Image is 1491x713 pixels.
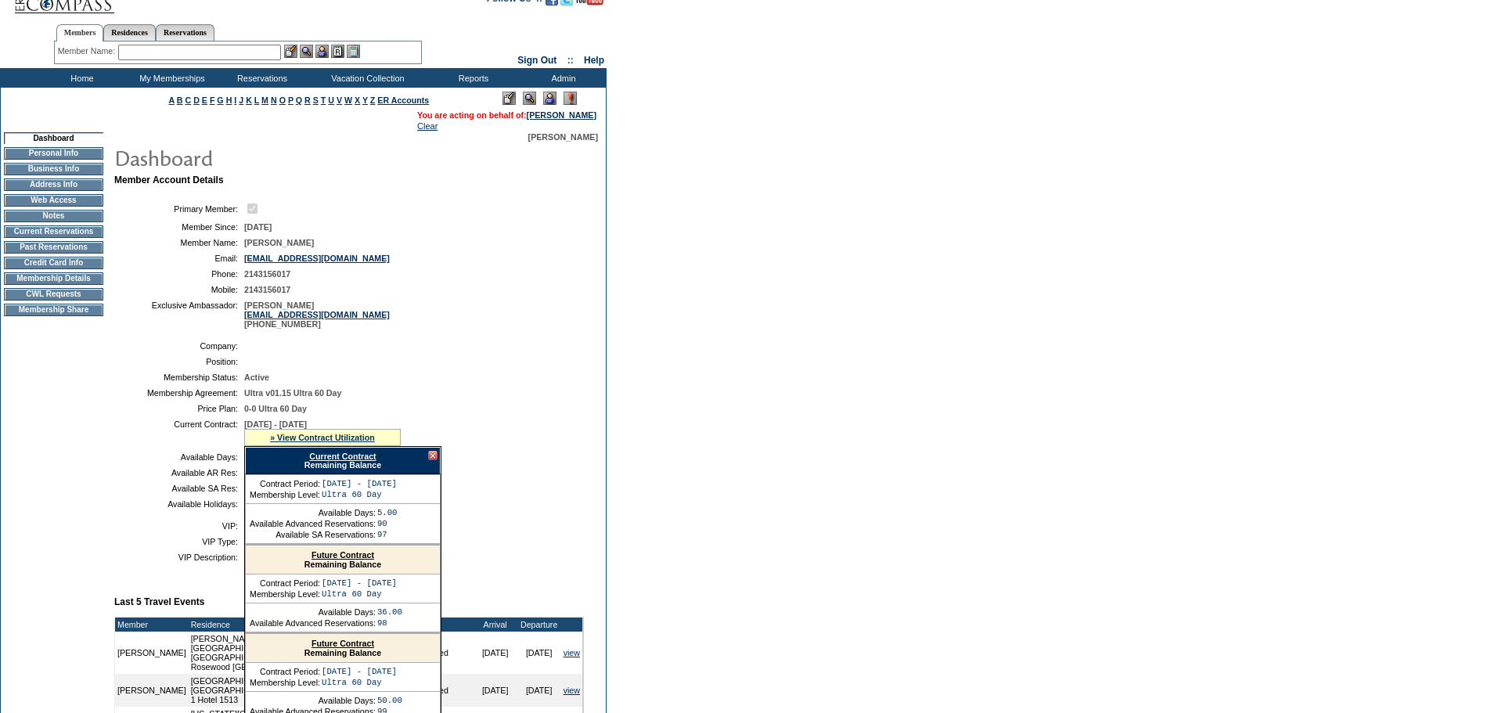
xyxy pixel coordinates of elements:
[115,618,189,632] td: Member
[250,490,320,499] td: Membership Level:
[370,95,376,105] a: Z
[261,95,268,105] a: M
[250,696,376,705] td: Available Days:
[244,404,307,413] span: 0-0 Ultra 60 Day
[315,45,329,58] img: Impersonate
[250,589,320,599] td: Membership Level:
[115,632,189,674] td: [PERSON_NAME]
[217,95,223,105] a: G
[189,632,409,674] td: [PERSON_NAME][GEOGRAPHIC_DATA], [GEOGRAPHIC_DATA] - Rosewood [GEOGRAPHIC_DATA] Rosewood [GEOGRAPH...
[528,132,598,142] span: [PERSON_NAME]
[121,388,238,398] td: Membership Agreement:
[121,238,238,247] td: Member Name:
[347,45,360,58] img: b_calculator.gif
[312,639,374,648] a: Future Contract
[362,95,368,105] a: Y
[121,468,238,477] td: Available AR Res:
[244,285,290,294] span: 2143156017
[4,225,103,238] td: Current Reservations
[377,508,398,517] td: 5.00
[543,92,556,105] img: Impersonate
[121,537,238,546] td: VIP Type:
[321,95,326,105] a: T
[121,301,238,329] td: Exclusive Ambassador:
[417,121,438,131] a: Clear
[4,272,103,285] td: Membership Details
[245,447,441,474] div: Remaining Balance
[121,553,238,562] td: VIP Description:
[517,618,561,632] td: Departure
[305,68,427,88] td: Vacation Collection
[517,632,561,674] td: [DATE]
[309,452,376,461] a: Current Contract
[417,110,596,120] span: You are acting on behalf of:
[215,68,305,88] td: Reservations
[377,607,402,617] td: 36.00
[517,55,556,66] a: Sign Out
[250,530,376,539] td: Available SA Reservations:
[121,484,238,493] td: Available SA Res:
[121,452,238,462] td: Available Days:
[322,678,397,687] td: Ultra 60 Day
[250,618,376,628] td: Available Advanced Reservations:
[304,95,311,105] a: R
[177,95,183,105] a: B
[246,634,440,663] div: Remaining Balance
[121,222,238,232] td: Member Since:
[234,95,236,105] a: I
[58,45,118,58] div: Member Name:
[121,357,238,366] td: Position:
[523,92,536,105] img: View Mode
[296,95,302,105] a: Q
[202,95,207,105] a: E
[121,341,238,351] td: Company:
[113,142,427,173] img: pgTtlDashboard.gif
[377,95,429,105] a: ER Accounts
[312,550,374,560] a: Future Contract
[564,92,577,105] img: Log Concern/Member Elevation
[121,499,238,509] td: Available Holidays:
[4,178,103,191] td: Address Info
[517,674,561,707] td: [DATE]
[169,95,175,105] a: A
[56,24,104,41] a: Members
[121,373,238,382] td: Membership Status:
[271,95,277,105] a: N
[474,632,517,674] td: [DATE]
[4,194,103,207] td: Web Access
[250,667,320,676] td: Contract Period:
[250,519,376,528] td: Available Advanced Reservations:
[502,92,516,105] img: Edit Mode
[564,648,580,657] a: view
[193,95,200,105] a: D
[115,674,189,707] td: [PERSON_NAME]
[322,589,397,599] td: Ultra 60 Day
[4,210,103,222] td: Notes
[564,686,580,695] a: view
[377,618,402,628] td: 98
[250,479,320,488] td: Contract Period:
[322,479,397,488] td: [DATE] - [DATE]
[244,301,390,329] span: [PERSON_NAME] [PHONE_NUMBER]
[355,95,360,105] a: X
[185,95,191,105] a: C
[244,269,290,279] span: 2143156017
[210,95,215,105] a: F
[4,147,103,160] td: Personal Info
[156,24,214,41] a: Reservations
[300,45,313,58] img: View
[331,45,344,58] img: Reservations
[189,618,409,632] td: Residence
[114,175,224,185] b: Member Account Details
[244,222,272,232] span: [DATE]
[527,110,596,120] a: [PERSON_NAME]
[244,310,390,319] a: [EMAIL_ADDRESS][DOMAIN_NAME]
[279,95,286,105] a: O
[4,163,103,175] td: Business Info
[250,578,320,588] td: Contract Period:
[239,95,243,105] a: J
[270,433,375,442] a: » View Contract Utilization
[567,55,574,66] span: ::
[250,607,376,617] td: Available Days:
[244,254,390,263] a: [EMAIL_ADDRESS][DOMAIN_NAME]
